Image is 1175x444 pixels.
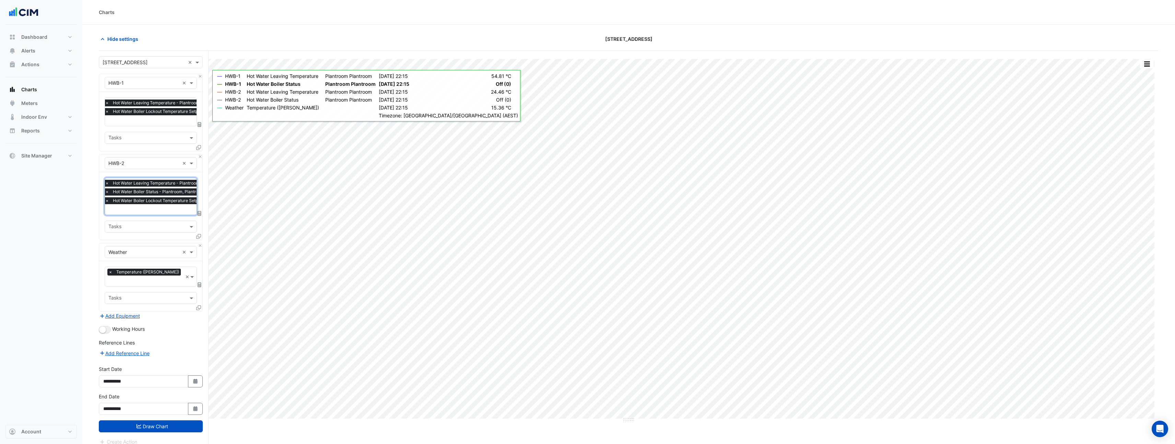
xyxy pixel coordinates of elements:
[5,83,77,96] button: Charts
[99,9,115,16] div: Charts
[21,100,38,107] span: Meters
[9,152,16,159] app-icon: Site Manager
[21,127,40,134] span: Reports
[9,127,16,134] app-icon: Reports
[5,44,77,58] button: Alerts
[9,114,16,120] app-icon: Indoor Env
[9,34,16,40] app-icon: Dashboard
[192,406,199,412] fa-icon: Select Date
[111,100,224,106] span: Hot Water Leaving Temperature - Plantroom, Plantroom
[112,326,145,332] span: Working Hours
[111,180,224,187] span: Hot Water Leaving Temperature - Plantroom, Plantroom
[99,365,122,373] label: Start Date
[197,282,203,288] span: Choose Function
[5,149,77,163] button: Site Manager
[99,420,203,432] button: Draw Chart
[5,124,77,138] button: Reports
[104,180,110,187] span: ×
[99,33,143,45] button: Hide settings
[104,100,110,106] span: ×
[8,5,39,19] img: Company Logo
[185,273,190,280] span: Clear
[197,121,203,127] span: Choose Function
[196,144,201,150] span: Clone Favourites and Tasks from this Equipment to other Equipment
[99,339,135,346] label: Reference Lines
[198,154,202,159] button: Close
[21,34,47,40] span: Dashboard
[21,114,47,120] span: Indoor Env
[198,243,202,248] button: Close
[107,269,114,276] span: ×
[115,269,181,276] span: Temperature (Celcius)
[9,47,16,54] app-icon: Alerts
[192,378,199,384] fa-icon: Select Date
[188,59,194,66] span: Clear
[99,312,140,320] button: Add Equipment
[605,35,653,43] span: [STREET_ADDRESS]
[107,223,121,232] div: Tasks
[182,248,188,256] span: Clear
[1152,421,1168,437] div: Open Intercom Messenger
[182,79,188,86] span: Clear
[9,86,16,93] app-icon: Charts
[9,100,16,107] app-icon: Meters
[5,58,77,71] button: Actions
[182,160,188,167] span: Clear
[111,108,254,115] span: Hot Water Boiler Lockout Temperature Setpoint - Plantroom, Plantroom
[111,197,254,204] span: Hot Water Boiler Lockout Temperature Setpoint - Plantroom, Plantroom
[107,134,121,143] div: Tasks
[104,197,110,204] span: ×
[21,86,37,93] span: Charts
[5,425,77,439] button: Account
[198,74,202,79] button: Close
[5,110,77,124] button: Indoor Env
[104,188,110,195] span: ×
[107,35,138,43] span: Hide settings
[196,233,201,239] span: Clone Favourites and Tasks from this Equipment to other Equipment
[111,188,207,195] span: Hot Water Boiler Status - Plantroom, Plantroom
[1140,60,1154,68] button: More Options
[99,393,119,400] label: End Date
[196,305,201,311] span: Clone Favourites and Tasks from this Equipment to other Equipment
[197,210,203,216] span: Choose Function
[21,152,52,159] span: Site Manager
[21,61,39,68] span: Actions
[21,428,41,435] span: Account
[107,294,121,303] div: Tasks
[5,96,77,110] button: Meters
[99,349,150,357] button: Add Reference Line
[9,61,16,68] app-icon: Actions
[21,47,35,54] span: Alerts
[5,30,77,44] button: Dashboard
[104,108,110,115] span: ×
